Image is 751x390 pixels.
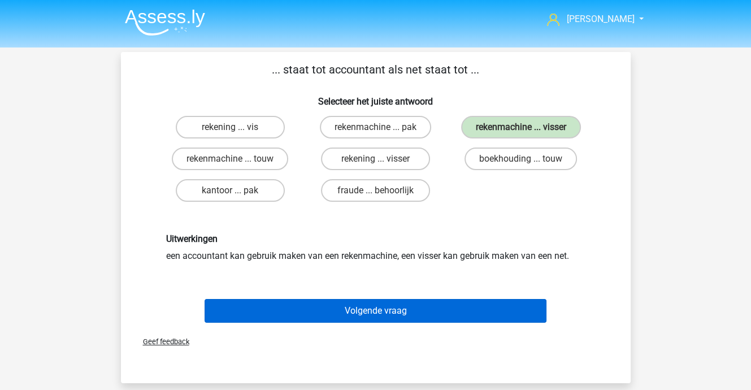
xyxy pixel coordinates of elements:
img: Assessly [125,9,205,36]
span: [PERSON_NAME] [566,14,634,24]
div: een accountant kan gebruik maken van een rekenmachine, een visser kan gebruik maken van een net. [158,233,594,262]
label: fraude ... behoorlijk [321,179,430,202]
label: rekening ... vis [176,116,285,138]
label: kantoor ... pak [176,179,285,202]
a: [PERSON_NAME] [542,12,635,26]
h6: Uitwerkingen [166,233,585,244]
label: rekenmachine ... touw [172,148,288,170]
label: boekhouding ... touw [465,148,577,170]
label: rekenmachine ... visser [461,116,581,138]
p: ... staat tot accountant als net staat tot ... [139,61,613,78]
button: Volgende vraag [205,299,546,323]
label: rekening ... visser [321,148,430,170]
label: rekenmachine ... pak [320,116,431,138]
span: Geef feedback [134,337,189,346]
h6: Selecteer het juiste antwoord [139,87,613,107]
